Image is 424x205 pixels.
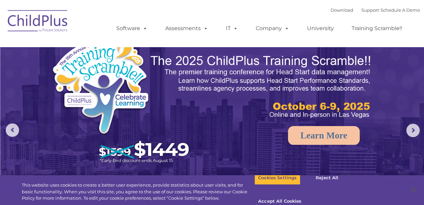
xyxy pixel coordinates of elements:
[288,126,360,145] a: Learn More
[254,171,300,185] button: Cookies Settings
[22,182,254,202] div: This website uses cookies to create a better user experience, provide statistics about user visit...
[249,22,296,35] a: Company
[4,5,71,39] img: ChildPlus by Procare Solutions
[330,7,420,13] font: |
[110,22,154,35] a: Software
[361,7,379,13] a: Support
[306,171,348,185] button: Reject All
[345,22,409,35] a: Training Scramble!!
[93,72,122,77] span: Phone number
[330,7,353,13] a: Download
[93,44,114,49] span: Last name
[300,22,341,35] a: University
[159,22,215,35] a: Assessments
[380,7,420,13] a: Schedule A Demo
[219,22,245,35] a: IT
[406,182,421,197] button: Close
